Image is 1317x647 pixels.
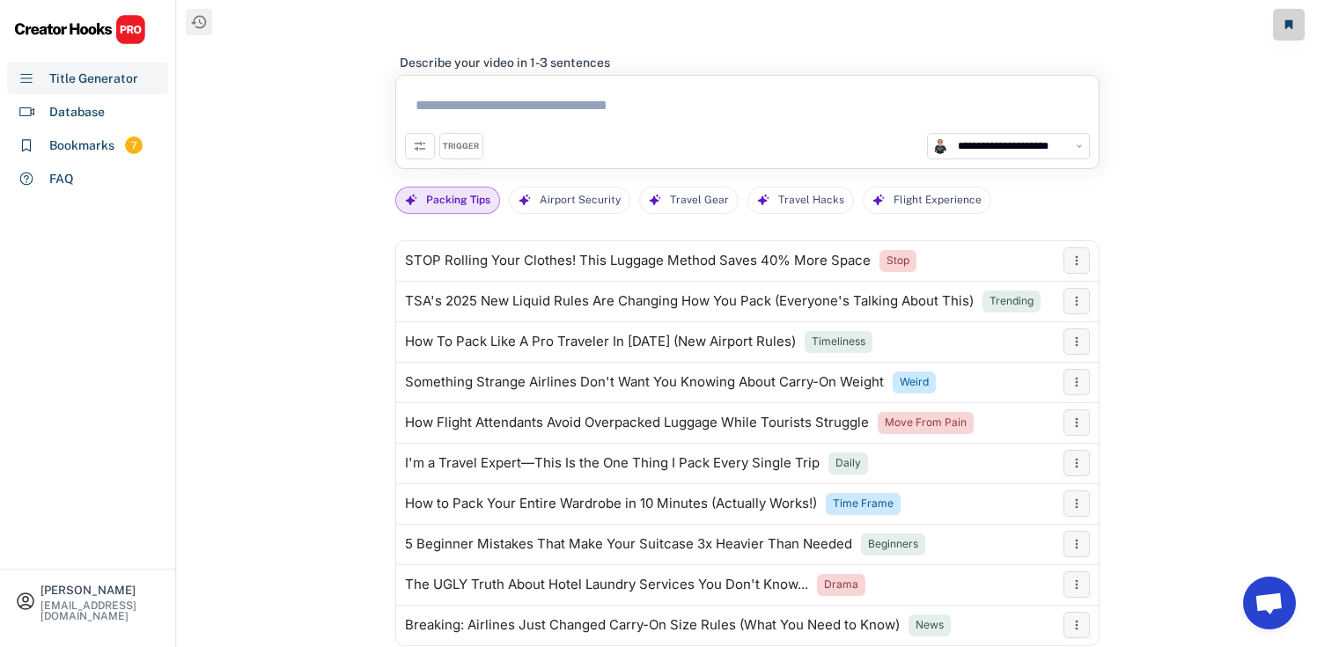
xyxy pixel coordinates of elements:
[405,254,871,268] div: STOP Rolling Your Clothes! This Luggage Method Saves 40% More Space
[916,618,944,633] div: News
[49,170,74,188] div: FAQ
[1243,577,1296,629] a: Open chat
[835,456,861,471] div: Daily
[426,187,490,213] div: Packing Tips
[932,138,948,154] img: channels4_profile.jpg
[670,187,729,213] div: Travel Gear
[49,136,114,155] div: Bookmarks
[824,577,858,592] div: Drama
[894,187,982,213] div: Flight Experience
[885,415,967,430] div: Move From Pain
[40,600,160,621] div: [EMAIL_ADDRESS][DOMAIN_NAME]
[14,14,146,45] img: CHPRO%20Logo.svg
[778,187,844,213] div: Travel Hacks
[405,537,852,551] div: 5 Beginner Mistakes That Make Your Suitcase 3x Heavier Than Needed
[405,496,817,511] div: How to Pack Your Entire Wardrobe in 10 Minutes (Actually Works!)
[40,585,160,596] div: [PERSON_NAME]
[125,138,143,153] div: 7
[400,55,610,70] div: Describe your video in 1-3 sentences
[405,335,796,349] div: How To Pack Like A Pro Traveler In [DATE] (New Airport Rules)
[49,70,138,88] div: Title Generator
[443,141,479,152] div: TRIGGER
[49,103,105,121] div: Database
[405,577,808,592] div: The UGLY Truth About Hotel Laundry Services You Don't Know...
[900,375,929,390] div: Weird
[405,375,884,389] div: Something Strange Airlines Don't Want You Knowing About Carry-On Weight
[812,335,865,349] div: Timeliness
[990,294,1034,309] div: Trending
[405,294,974,308] div: TSA's 2025 New Liquid Rules Are Changing How You Pack (Everyone's Talking About This)
[405,618,900,632] div: Breaking: Airlines Just Changed Carry-On Size Rules (What You Need to Know)
[540,187,621,213] div: Airport Security
[887,254,909,268] div: Stop
[868,537,918,552] div: Beginners
[405,456,820,470] div: I'm a Travel Expert—This Is the One Thing I Pack Every Single Trip
[833,496,894,511] div: Time Frame
[405,415,869,430] div: How Flight Attendants Avoid Overpacked Luggage While Tourists Struggle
